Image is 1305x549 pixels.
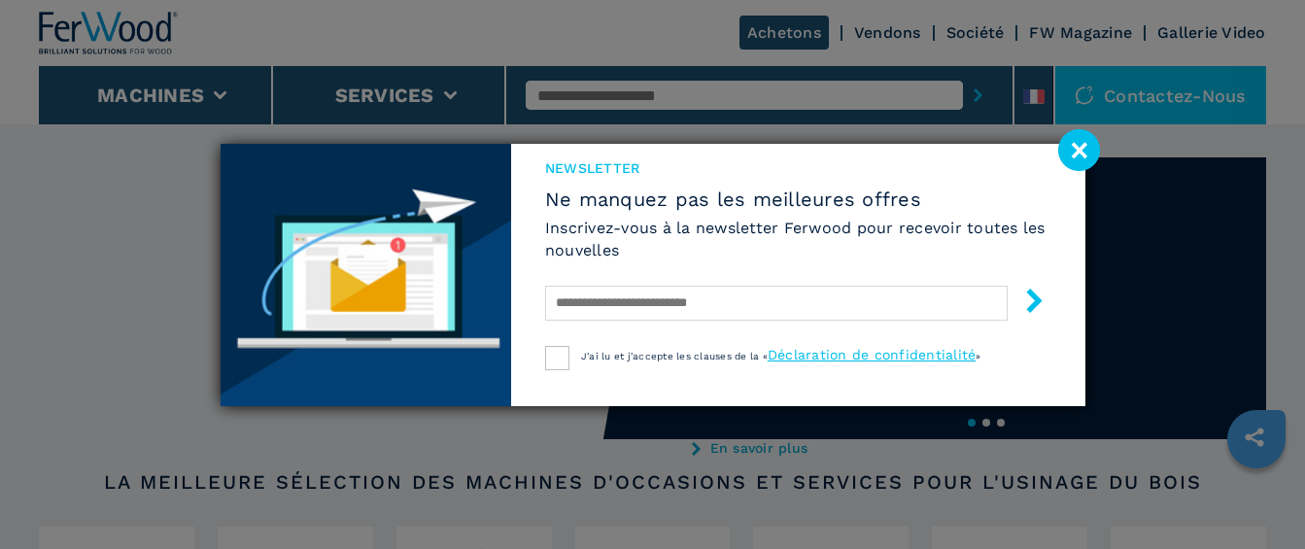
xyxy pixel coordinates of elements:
[545,158,1051,178] span: Newsletter
[545,217,1051,261] h6: Inscrivez-vous à la newsletter Ferwood pour recevoir toutes les nouvelles
[1003,281,1047,326] button: submit-button
[545,188,1051,211] span: Ne manquez pas les meilleures offres
[976,351,980,361] span: »
[768,347,977,362] a: Déclaration de confidentialité
[221,144,511,406] img: Newsletter image
[581,351,768,361] span: J'ai lu et j'accepte les clauses de la «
